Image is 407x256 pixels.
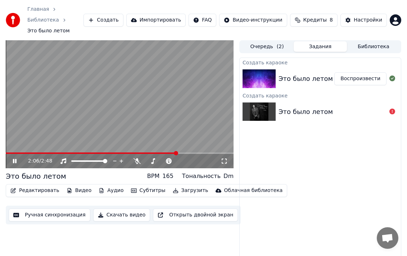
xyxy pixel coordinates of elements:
[290,14,338,27] button: Кредиты8
[277,43,284,50] span: ( 2 )
[6,171,66,181] div: Это было летом
[189,14,216,27] button: FAQ
[294,41,347,52] button: Задания
[27,6,83,35] nav: breadcrumb
[41,157,52,165] span: 2:48
[28,157,39,165] span: 2:06
[240,58,401,67] div: Создать караоке
[6,13,20,27] img: youka
[170,186,211,196] button: Загрузить
[27,17,59,24] a: Библиотека
[330,17,333,24] span: 8
[83,14,123,27] button: Создать
[223,172,234,180] div: Dm
[303,17,327,24] span: Кредиты
[64,186,95,196] button: Видео
[93,209,150,221] button: Скачать видео
[182,172,221,180] div: Тональность
[334,72,386,85] button: Воспроизвести
[354,17,382,24] div: Настройки
[340,14,387,27] button: Настройки
[27,6,49,13] a: Главная
[153,209,238,221] button: Открыть двойной экран
[162,172,173,180] div: 165
[279,74,358,84] div: Это было летом (cover)
[240,41,294,52] button: Очередь
[128,186,168,196] button: Субтитры
[240,91,401,100] div: Создать караоке
[96,186,126,196] button: Аудио
[27,27,69,35] span: Это было летом
[9,209,90,221] button: Ручная синхронизация
[279,107,333,117] div: Это было летом
[347,41,400,52] button: Библиотека
[219,14,287,27] button: Видео-инструкции
[377,227,398,249] a: Открытый чат
[28,157,45,165] div: /
[224,187,283,194] div: Облачная библиотека
[8,186,62,196] button: Редактировать
[126,14,186,27] button: Импортировать
[147,172,159,180] div: BPM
